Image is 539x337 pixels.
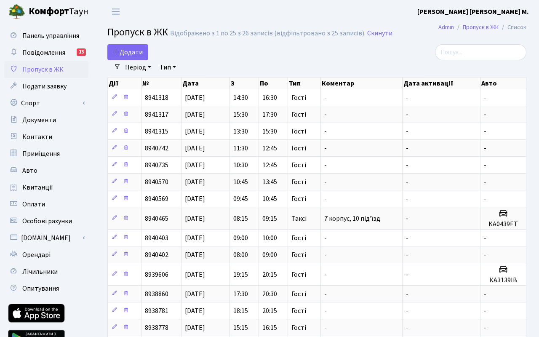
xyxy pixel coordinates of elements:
[145,289,168,299] span: 8938860
[484,93,486,102] span: -
[406,160,408,170] span: -
[4,61,88,78] a: Пропуск в ЖК
[233,289,248,299] span: 17:30
[262,323,277,332] span: 16:15
[233,194,248,203] span: 09:45
[484,306,486,316] span: -
[262,160,277,170] span: 12:45
[22,48,65,57] span: Повідомлення
[230,78,259,89] th: З
[22,149,60,158] span: Приміщення
[141,78,181,89] th: №
[480,78,526,89] th: Авто
[262,144,277,153] span: 12:45
[4,78,88,95] a: Подати заявку
[324,233,327,243] span: -
[324,194,327,203] span: -
[145,250,168,259] span: 8940402
[406,93,408,102] span: -
[185,110,205,119] span: [DATE]
[145,177,168,187] span: 8940570
[435,44,526,60] input: Пошук...
[105,5,126,19] button: Переключити навігацію
[145,323,168,332] span: 8938778
[324,289,327,299] span: -
[324,144,327,153] span: -
[291,291,306,297] span: Гості
[145,144,168,153] span: 8940742
[367,29,392,37] a: Скинути
[438,23,454,32] a: Admin
[233,214,248,223] span: 08:15
[463,23,499,32] a: Пропуск в ЖК
[403,78,480,89] th: Дата активації
[185,306,205,316] span: [DATE]
[233,177,248,187] span: 10:45
[170,29,366,37] div: Відображено з 1 по 25 з 26 записів (відфільтровано з 25 записів).
[484,127,486,136] span: -
[324,270,327,279] span: -
[262,289,277,299] span: 20:30
[262,250,277,259] span: 09:00
[22,200,45,209] span: Оплати
[145,233,168,243] span: 8940403
[406,289,408,299] span: -
[484,276,523,284] h5: КА3139ІВ
[233,160,248,170] span: 10:30
[4,213,88,230] a: Особові рахунки
[291,235,306,241] span: Гості
[484,250,486,259] span: -
[22,65,64,74] span: Пропуск в ЖК
[233,323,248,332] span: 15:15
[484,289,486,299] span: -
[4,112,88,128] a: Документи
[499,23,526,32] li: Список
[4,145,88,162] a: Приміщення
[484,194,486,203] span: -
[22,183,53,192] span: Квитанції
[324,110,327,119] span: -
[185,194,205,203] span: [DATE]
[122,60,155,75] a: Період
[484,220,523,228] h5: KA0439ET
[324,323,327,332] span: -
[406,214,408,223] span: -
[185,250,205,259] span: [DATE]
[262,214,277,223] span: 09:15
[145,127,168,136] span: 8941315
[185,177,205,187] span: [DATE]
[262,177,277,187] span: 13:45
[145,110,168,119] span: 8941317
[291,195,306,202] span: Гості
[484,177,486,187] span: -
[107,44,148,60] a: Додати
[185,127,205,136] span: [DATE]
[8,3,25,20] img: logo.png
[185,160,205,170] span: [DATE]
[406,270,408,279] span: -
[233,110,248,119] span: 15:30
[185,289,205,299] span: [DATE]
[324,160,327,170] span: -
[233,233,248,243] span: 09:00
[77,48,86,56] div: 13
[484,144,486,153] span: -
[233,93,248,102] span: 14:30
[156,60,179,75] a: Тип
[262,194,277,203] span: 10:45
[145,306,168,316] span: 8938781
[22,82,67,91] span: Подати заявку
[4,162,88,179] a: Авто
[406,250,408,259] span: -
[426,19,539,36] nav: breadcrumb
[113,48,143,57] span: Додати
[291,162,306,168] span: Гості
[4,44,88,61] a: Повідомлення13
[291,145,306,152] span: Гості
[22,115,56,125] span: Документи
[262,110,277,119] span: 17:30
[291,111,306,118] span: Гості
[324,177,327,187] span: -
[233,306,248,316] span: 18:15
[22,267,58,276] span: Лічильники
